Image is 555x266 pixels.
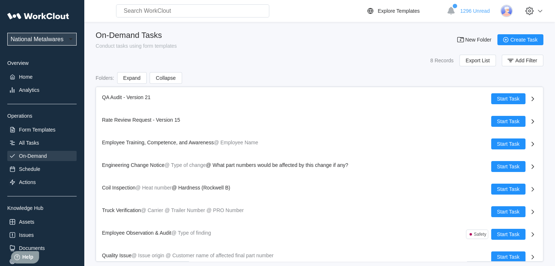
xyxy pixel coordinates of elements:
[102,140,214,145] span: Employee Training, Competence, and Awareness
[7,243,77,253] a: Documents
[491,116,525,127] button: Start Task
[102,117,180,123] span: Rate Review Request - Version 15
[96,155,543,178] a: Engineering Change Notice@ Type of change@ What part numbers would be affected by this change if ...
[459,55,496,66] button: Export List
[96,223,543,246] a: Employee Observation & Audit@ Type of findingSafetyStart Task
[96,178,543,200] a: Coil Inspection@ Heat number@ Hardness (Rockwell B)Start Task
[497,209,520,214] span: Start Task
[497,254,520,259] span: Start Task
[166,253,274,258] mark: @ Customer name of affected final part number
[141,207,163,213] mark: @ Carrier
[206,162,348,168] span: @ What part numbers would be affected by this change if any?
[7,151,77,161] a: On-Demand
[497,141,520,146] span: Start Task
[19,179,36,185] div: Actions
[474,232,486,237] div: Safety
[491,206,525,217] button: Start Task
[491,184,525,195] button: Start Task
[430,58,454,63] div: 8 Records
[500,5,513,17] img: user-3.png
[102,253,132,258] span: Quality Issue
[117,72,147,84] button: Expand
[502,55,543,66] button: Add Filter
[150,72,182,84] button: Collapse
[156,75,176,81] span: Collapse
[7,205,77,211] div: Knowledge Hub
[207,207,244,213] mark: @ PRO Number
[497,34,543,45] button: Create Task
[96,31,177,40] div: On-Demand Tasks
[378,8,420,14] div: Explore Templates
[497,119,520,124] span: Start Task
[165,162,206,168] mark: @ Type of change
[452,34,497,45] button: New Folder
[96,200,543,223] a: Truck Verification@ Carrier@ Trailer Number@ PRO NumberStart Task
[7,72,77,82] a: Home
[7,230,77,240] a: Issues
[491,93,525,104] button: Start Task
[497,232,520,237] span: Start Task
[96,87,543,110] a: QA Audit - Version 21Start Task
[96,110,543,133] a: Rate Review Request - Version 15Start Task
[7,60,77,66] div: Overview
[497,164,520,169] span: Start Task
[116,4,269,17] input: Search WorkClout
[171,185,230,191] span: @ Hardness (Rockwell B)
[497,96,520,101] span: Start Task
[366,7,443,15] a: Explore Templates
[465,37,492,42] span: New Folder
[171,230,211,236] mark: @ Type of finding
[131,253,164,258] mark: @ Issue origin
[491,229,525,240] button: Start Task
[96,133,543,155] a: Employee Training, Competence, and Awareness@ Employee NameStart Task
[19,74,32,80] div: Home
[7,177,77,187] a: Actions
[102,230,171,236] span: Employee Observation & Audit
[491,138,525,149] button: Start Task
[7,217,77,227] a: Assets
[102,94,151,100] span: QA Audit - Version 21
[7,138,77,148] a: All Tasks
[19,166,40,172] div: Schedule
[19,245,45,251] div: Documents
[214,140,258,145] mark: @ Employee Name
[491,251,525,262] button: Start Task
[102,162,165,168] span: Engineering Change Notice
[123,75,140,81] span: Expand
[102,207,141,213] span: Truck Verification
[19,153,47,159] div: On-Demand
[466,58,490,63] span: Export List
[19,219,34,225] div: Assets
[19,232,34,238] div: Issues
[19,127,55,133] div: Form Templates
[7,113,77,119] div: Operations
[135,185,171,191] mark: @ Heat number
[7,164,77,174] a: Schedule
[165,207,205,213] mark: @ Trailer Number
[19,140,39,146] div: All Tasks
[491,161,525,172] button: Start Task
[96,43,177,49] div: Conduct tasks using form templates
[515,58,537,63] span: Add Filter
[460,8,490,14] span: 1296 Unread
[7,85,77,95] a: Analytics
[497,187,520,192] span: Start Task
[96,75,114,81] div: Folders :
[19,87,39,93] div: Analytics
[102,185,136,191] span: Coil Inspection
[510,37,537,42] span: Create Task
[7,125,77,135] a: Form Templates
